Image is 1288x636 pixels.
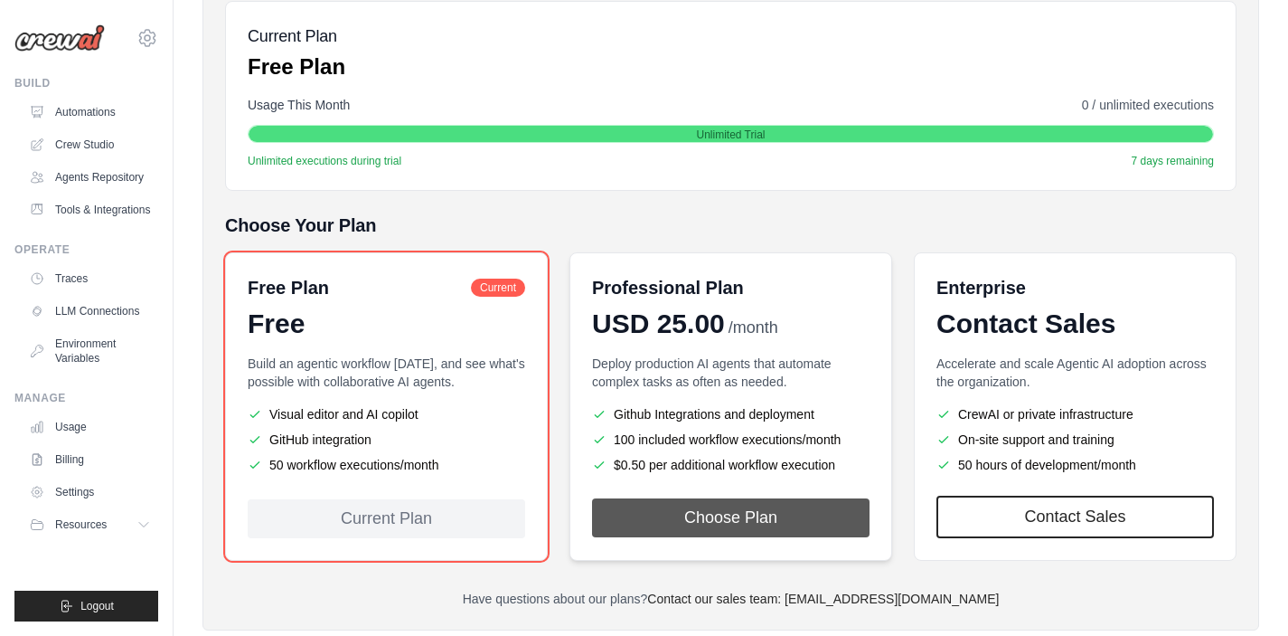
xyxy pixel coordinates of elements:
[592,355,870,391] p: Deploy production AI agents that automate complex tasks as often as needed.
[592,405,870,423] li: Github Integrations and deployment
[14,591,158,622] button: Logout
[22,130,158,159] a: Crew Studio
[248,52,345,81] p: Free Plan
[248,24,345,49] h5: Current Plan
[592,498,870,537] button: Choose Plan
[592,431,870,449] li: 100 included workflow executions/month
[248,355,525,391] p: Build an agentic workflow [DATE], and see what's possible with collaborative AI agents.
[936,456,1214,474] li: 50 hours of development/month
[592,275,744,300] h6: Professional Plan
[14,24,105,52] img: Logo
[22,413,158,441] a: Usage
[22,445,158,474] a: Billing
[22,478,158,507] a: Settings
[936,275,1214,300] h6: Enterprise
[248,499,525,538] div: Current Plan
[248,456,525,474] li: 50 workflow executions/month
[936,431,1214,449] li: On-site support and training
[729,316,778,340] span: /month
[225,590,1236,608] p: Have questions about our plans?
[22,329,158,373] a: Environment Variables
[22,297,158,326] a: LLM Connections
[80,599,114,613] span: Logout
[22,195,158,224] a: Tools & Integrations
[248,405,525,423] li: Visual editor and AI copilot
[696,128,765,142] span: Unlimited Trial
[248,154,401,168] span: Unlimited executions during trial
[471,279,525,297] span: Current
[14,391,158,405] div: Manage
[22,264,158,293] a: Traces
[248,308,525,340] div: Free
[647,592,999,606] a: Contact our sales team: [EMAIL_ADDRESS][DOMAIN_NAME]
[248,275,329,300] h6: Free Plan
[1132,154,1214,168] span: 7 days remaining
[22,510,158,539] button: Resources
[22,98,158,127] a: Automations
[936,355,1214,391] p: Accelerate and scale Agentic AI adoption across the organization.
[248,431,525,449] li: GitHub integration
[14,242,158,257] div: Operate
[592,308,725,340] span: USD 25.00
[936,405,1214,423] li: CrewAI or private infrastructure
[248,96,350,114] span: Usage This Month
[936,308,1214,340] div: Contact Sales
[14,76,158,90] div: Build
[22,163,158,192] a: Agents Repository
[936,496,1214,538] a: Contact Sales
[1082,96,1214,114] span: 0 / unlimited executions
[55,517,107,532] span: Resources
[225,213,1236,238] h5: Choose Your Plan
[592,456,870,474] li: $0.50 per additional workflow execution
